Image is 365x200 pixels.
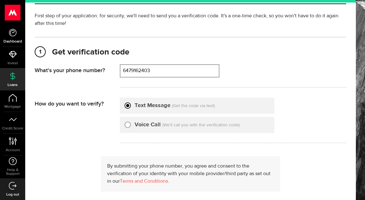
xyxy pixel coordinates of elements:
input: Voice Call [125,121,131,127]
div: What's your phone number? [35,64,120,74]
span: 1 [35,47,45,57]
label: Text Message [135,101,171,110]
h2: Get verification code [35,47,346,58]
span: (We'll call you with the verification code) [162,123,240,127]
div: By submitting your phone number, you agree and consent to the verification of your identity with ... [101,156,280,191]
button: Open LiveChat chat widget [5,3,24,21]
a: Terms and Conditions [120,179,168,184]
p: First step of your application: for security, we'll need to send you a verification code. It's a ... [35,12,346,27]
input: Text Message [125,101,131,108]
div: How do you want to verify? [35,98,120,107]
span: (Get the code via text) [172,104,215,108]
label: Voice Call [135,121,161,129]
